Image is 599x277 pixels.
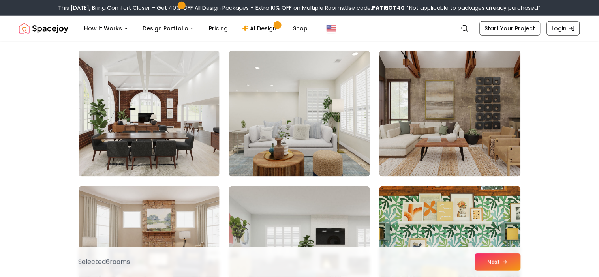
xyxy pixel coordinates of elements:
[480,21,541,36] a: Start Your Project
[475,253,521,271] button: Next
[79,257,130,267] p: Selected 6 room s
[236,21,285,36] a: AI Design
[327,24,336,33] img: United States
[58,4,541,12] div: This [DATE], Bring Comfort Closer – Get 40% OFF All Design Packages + Extra 10% OFF on Multiple R...
[547,21,580,36] a: Login
[19,21,68,36] img: Spacejoy Logo
[19,16,580,41] nav: Global
[372,4,405,12] b: PATRIOT40
[203,21,234,36] a: Pricing
[345,4,405,12] span: Use code:
[379,51,520,177] img: Room room-57
[136,21,201,36] button: Design Portfolio
[229,51,370,177] img: Room room-56
[405,4,541,12] span: *Not applicable to packages already purchased*
[78,21,314,36] nav: Main
[19,21,68,36] a: Spacejoy
[79,51,220,177] img: Room room-55
[78,21,135,36] button: How It Works
[287,21,314,36] a: Shop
